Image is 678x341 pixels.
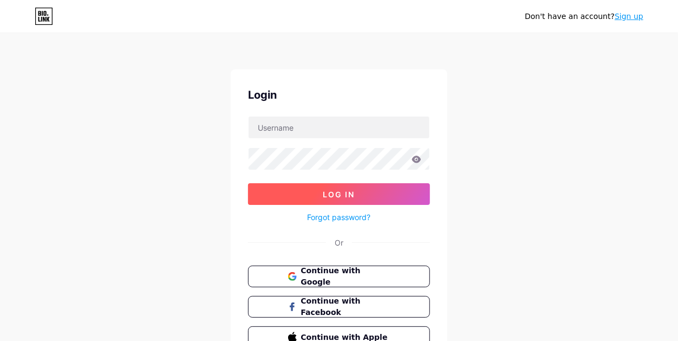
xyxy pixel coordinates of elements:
[615,12,643,21] a: Sign up
[301,295,390,318] span: Continue with Facebook
[248,266,430,287] button: Continue with Google
[248,87,430,103] div: Login
[301,265,390,288] span: Continue with Google
[308,211,371,223] a: Forgot password?
[525,11,643,22] div: Don't have an account?
[249,117,429,138] input: Username
[248,183,430,205] button: Log In
[248,296,430,318] button: Continue with Facebook
[335,237,343,248] div: Or
[323,190,355,199] span: Log In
